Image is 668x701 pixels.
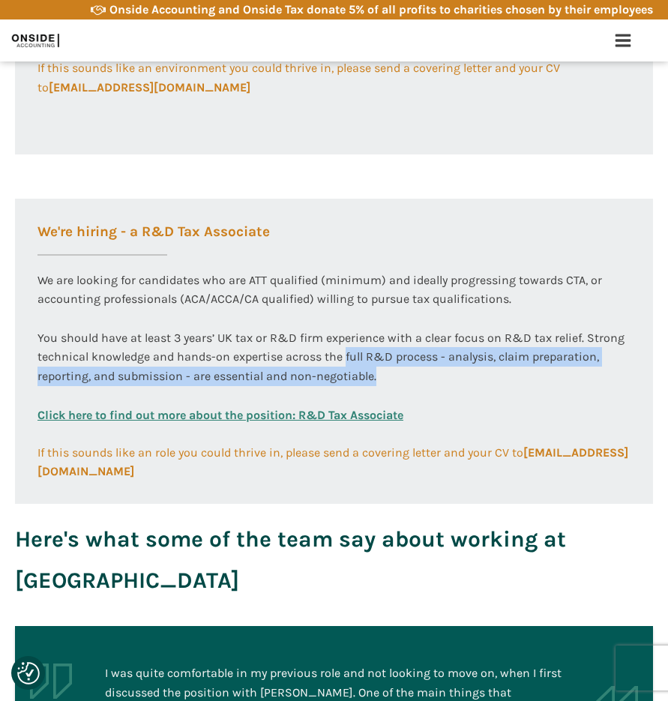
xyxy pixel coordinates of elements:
[37,271,631,406] div: We are looking for candidates who are ATT qualified (minimum) and ideally progressing towards CTA...
[12,29,59,52] img: Onside Accounting
[37,61,563,94] span: If this sounds like an environment you could thrive in, please send a covering letter and your CV to
[15,519,653,601] h3: Here's what some of the team say about working at [GEOGRAPHIC_DATA]
[49,80,250,94] b: [EMAIL_ADDRESS][DOMAIN_NAME]
[17,662,40,685] img: Revisit consent button
[37,225,270,256] h3: We're hiring - a R&D Tax Associate
[37,445,628,479] span: If this sounds like an role you could thrive in, please send a covering letter and your CV to
[37,443,631,481] a: If this sounds like an role you could thrive in, please send a covering letter and your CV to[EMA...
[17,662,40,685] button: Consent Preferences
[37,406,403,443] a: Click here to find out more about the position: R&D Tax Associate
[37,58,631,97] a: If this sounds like an environment you could thrive in, please send a covering letter and your CV...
